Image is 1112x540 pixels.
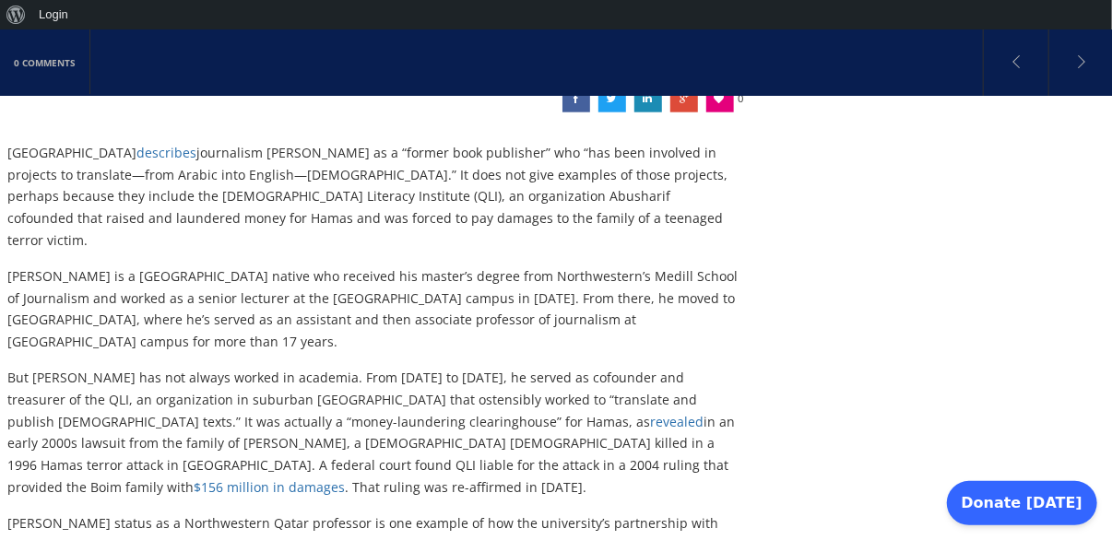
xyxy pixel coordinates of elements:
a: revealed [650,413,704,430]
a: In a Previous Life, He Ran an Organization That Funneled Money to Hamas. Now He’s a Journalism Pr... [670,85,698,112]
p: But [PERSON_NAME] has not always worked in academia. From [DATE] to [DATE], he served as cofounde... [7,367,739,499]
a: $156 million in damages [194,478,345,496]
p: [PERSON_NAME] is a [GEOGRAPHIC_DATA] native who received his master’s degree from Northwestern’s ... [7,265,739,353]
span: 0 [739,85,744,112]
p: [GEOGRAPHIC_DATA] journalism [PERSON_NAME] as a “former book publisher” who “has been involved in... [7,142,739,252]
a: In a Previous Life, He Ran an Organization That Funneled Money to Hamas. Now He’s a Journalism Pr... [598,85,626,112]
a: describes [136,144,196,161]
a: In a Previous Life, He Ran an Organization That Funneled Money to Hamas. Now He’s a Journalism Pr... [634,85,662,112]
a: In a Previous Life, He Ran an Organization That Funneled Money to Hamas. Now He’s a Journalism Pr... [562,85,590,112]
